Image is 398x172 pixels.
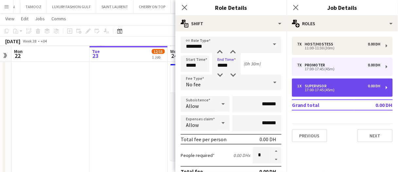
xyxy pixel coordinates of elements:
[297,84,305,88] div: 1 x
[292,100,354,110] td: Grand total
[186,103,199,109] span: Allow
[171,0,203,13] button: SWEET SPOT
[22,39,38,43] span: Week 38
[354,100,393,110] td: 0.00 DH
[368,63,381,67] div: 0.00 DH
[14,48,23,54] span: Mon
[297,63,305,67] div: 7 x
[152,55,165,60] div: 1 Job
[186,122,199,128] span: Allow
[91,52,100,60] span: 23
[305,84,330,88] div: Supervisor
[13,52,23,60] span: 22
[287,3,398,12] h3: Job Details
[171,48,179,54] span: Wed
[357,129,393,142] button: Next
[186,81,201,88] span: No fee
[297,46,381,50] div: 11:00-11:30 (30m)
[368,84,381,88] div: 0.00 DH
[297,88,381,92] div: 17:00-17:45 (45m)
[181,136,226,143] div: Total fee per person
[305,63,328,67] div: Promoter
[175,3,287,12] h3: Role Details
[181,152,215,158] label: People required
[3,14,17,23] a: View
[287,16,398,31] div: Roles
[96,0,134,13] button: SAINT LAURENT
[171,93,244,172] app-card-role: Host/Hostess7/716:30-22:30 (6h)[PERSON_NAME]![PERSON_NAME][PERSON_NAME][PERSON_NAME][PERSON_NAME]...
[92,48,100,54] span: Tue
[271,156,281,164] button: Decrease
[5,16,14,22] span: View
[244,61,261,67] div: (0h 30m)
[292,129,327,142] button: Previous
[49,14,69,23] a: Comms
[47,0,96,13] button: LUXURY FASHION GULF
[152,49,165,54] span: 12/15
[18,14,31,23] a: Edit
[171,64,244,161] app-job-card: 16:30-22:30 (6h)15/15Car Launch@ Emirates Golf Club The Pavilion, Emirates Golf Club3 RolesHost/H...
[260,136,276,143] div: 0.00 DH
[305,42,336,46] div: Host/Hostess
[271,147,281,156] button: Increase
[41,39,47,43] div: +04
[170,52,179,60] span: 24
[134,0,171,13] button: CHERRY ON TOP
[297,67,381,71] div: 17:00-17:45 (45m)
[5,38,20,44] div: [DATE]
[20,0,47,13] button: TAMOOZ
[21,16,28,22] span: Edit
[35,16,45,22] span: Jobs
[51,16,66,22] span: Comms
[171,74,244,85] h3: Car Launch@ Emirates Golf Club
[175,16,287,31] div: Shift
[297,42,305,46] div: 7 x
[233,152,250,158] div: 0.00 DH x
[32,14,47,23] a: Jobs
[368,42,381,46] div: 0.00 DH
